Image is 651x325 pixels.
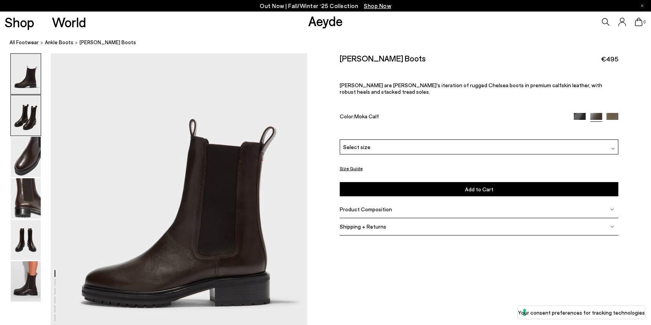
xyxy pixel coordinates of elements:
[340,53,426,63] h2: [PERSON_NAME] Boots
[611,147,615,151] img: svg%3E
[11,137,41,177] img: Jack Chelsea Boots - Image 3
[465,186,493,192] span: Add to Cart
[635,18,643,26] a: 0
[601,54,618,64] span: €495
[340,164,363,173] button: Size Guide
[340,82,602,95] span: [PERSON_NAME] are [PERSON_NAME]'s iteration of rugged Chelsea boots in premium calfskin leather, ...
[11,261,41,302] img: Jack Chelsea Boots - Image 6
[260,1,391,11] p: Out Now | Fall/Winter ‘25 Collection
[610,225,614,229] img: svg%3E
[45,38,73,46] a: ankle boots
[308,13,343,29] a: Aeyde
[45,39,73,45] span: ankle boots
[11,95,41,136] img: Jack Chelsea Boots - Image 2
[340,113,565,122] div: Color:
[364,2,391,9] span: Navigate to /collections/new-in
[340,223,386,230] span: Shipping + Returns
[11,54,41,94] img: Jack Chelsea Boots - Image 1
[10,38,39,46] a: All Footwear
[518,306,645,319] button: Your consent preferences for tracking technologies
[80,38,136,46] span: [PERSON_NAME] Boots
[5,15,34,29] a: Shop
[340,182,619,196] button: Add to Cart
[340,206,392,212] span: Product Composition
[518,308,645,317] label: Your consent preferences for tracking technologies
[10,32,651,53] nav: breadcrumb
[343,143,370,151] span: Select size
[610,207,614,211] img: svg%3E
[354,113,379,119] span: Moka Calf
[11,220,41,260] img: Jack Chelsea Boots - Image 5
[11,178,41,219] img: Jack Chelsea Boots - Image 4
[643,20,646,24] span: 0
[52,15,86,29] a: World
